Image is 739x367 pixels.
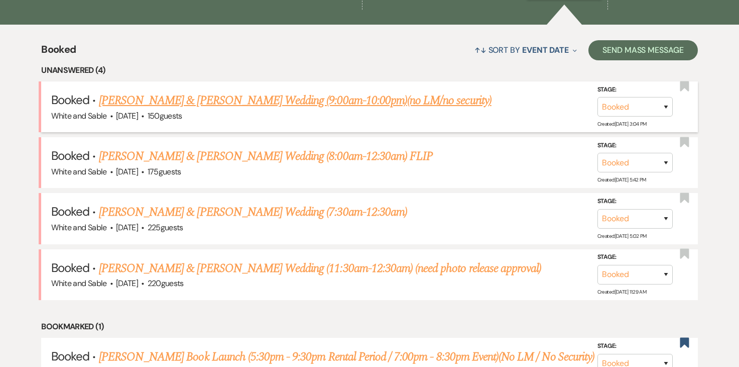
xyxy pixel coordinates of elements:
span: Created: [DATE] 11:29 AM [597,289,646,295]
span: Booked [51,148,89,163]
span: [DATE] [116,278,138,289]
span: [DATE] [116,166,138,177]
span: White and Sable [51,278,106,289]
span: Booked [51,348,89,364]
span: White and Sable [51,222,106,233]
label: Stage: [597,84,673,96]
a: [PERSON_NAME] & [PERSON_NAME] Wedding (11:30am-12:30am) (need photo release approval) [99,259,541,278]
button: Sort By Event Date [470,37,581,63]
a: [PERSON_NAME] & [PERSON_NAME] Wedding (9:00am-10:00pm)(no LM/no security) [99,91,491,110]
span: Booked [41,42,76,63]
a: [PERSON_NAME] & [PERSON_NAME] Wedding (8:00am-12:30am) FLIP [99,147,433,165]
span: Created: [DATE] 3:04 PM [597,121,647,127]
li: Unanswered (4) [41,64,698,77]
span: 225 guests [148,222,183,233]
label: Stage: [597,196,673,207]
span: [DATE] [116,222,138,233]
a: [PERSON_NAME] & [PERSON_NAME] Wedding (7:30am-12:30am) [99,203,407,221]
span: Created: [DATE] 5:42 PM [597,176,646,183]
span: Created: [DATE] 5:02 PM [597,233,647,239]
span: ↑↓ [474,45,486,55]
span: Booked [51,260,89,276]
label: Stage: [597,252,673,263]
span: 175 guests [148,166,181,177]
span: 220 guests [148,278,184,289]
a: [PERSON_NAME] Book Launch (5:30pm - 9:30pm Rental Period / 7:00pm - 8:30pm Event)(No LM / No Secu... [99,348,594,366]
span: Booked [51,92,89,108]
span: Event Date [522,45,569,55]
span: White and Sable [51,111,106,121]
span: Booked [51,204,89,219]
label: Stage: [597,140,673,151]
span: White and Sable [51,166,106,177]
label: Stage: [597,341,673,352]
span: [DATE] [116,111,138,121]
button: Send Mass Message [588,40,698,60]
span: 150 guests [148,111,182,121]
li: Bookmarked (1) [41,320,698,333]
